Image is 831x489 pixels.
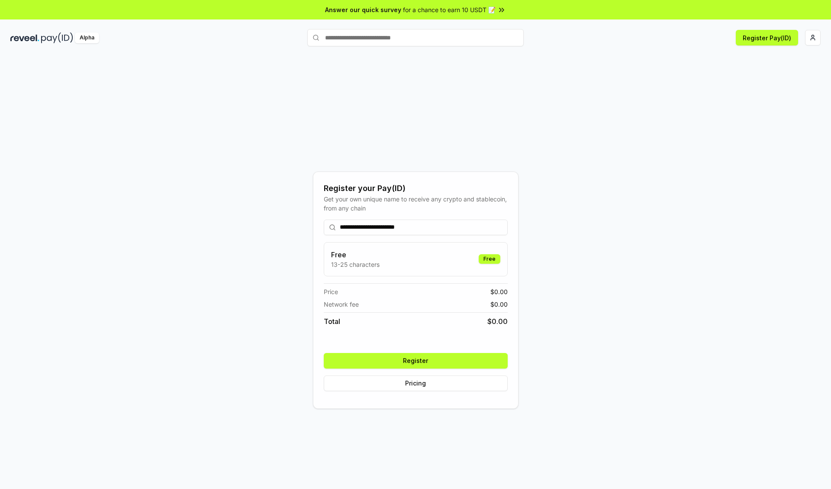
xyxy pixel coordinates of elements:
[331,249,380,260] h3: Free
[487,316,508,327] span: $ 0.00
[324,182,508,194] div: Register your Pay(ID)
[324,376,508,391] button: Pricing
[331,260,380,269] p: 13-25 characters
[325,5,401,14] span: Answer our quick survey
[324,353,508,369] button: Register
[490,300,508,309] span: $ 0.00
[41,32,73,43] img: pay_id
[324,287,338,296] span: Price
[490,287,508,296] span: $ 0.00
[736,30,798,45] button: Register Pay(ID)
[75,32,99,43] div: Alpha
[403,5,496,14] span: for a chance to earn 10 USDT 📝
[324,316,340,327] span: Total
[10,32,39,43] img: reveel_dark
[479,254,500,264] div: Free
[324,300,359,309] span: Network fee
[324,194,508,213] div: Get your own unique name to receive any crypto and stablecoin, from any chain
